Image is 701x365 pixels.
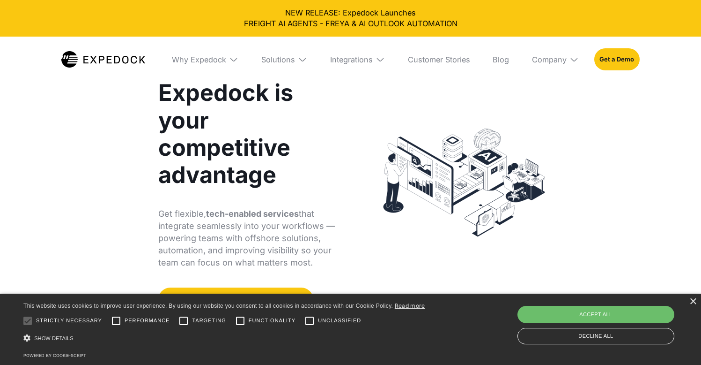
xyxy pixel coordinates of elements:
[23,332,425,345] div: Show details
[125,317,170,325] span: Performance
[158,79,341,189] h1: Expedock is your competitive advantage
[36,317,102,325] span: Strictly necessary
[164,37,246,82] div: Why Expedock
[192,317,226,325] span: Targeting
[7,8,694,29] div: NEW RELEASE: Expedock Launches
[318,317,361,325] span: Unclassified
[594,48,640,70] a: Get a Demo
[253,37,315,82] div: Solutions
[485,37,517,82] a: Blog
[172,55,226,64] div: Why Expedock
[689,298,696,305] div: Close
[158,288,313,312] a: Talk to an Expedock Consultant
[517,306,674,323] div: Accept all
[395,302,425,309] a: Read more
[7,18,694,29] a: FREIGHT AI AGENTS - FREYA & AI OUTLOOK AUTOMATION
[517,328,674,344] div: Decline all
[34,335,74,341] span: Show details
[654,320,701,365] iframe: Chat Widget
[400,37,477,82] a: Customer Stories
[249,317,295,325] span: Functionality
[158,208,341,269] p: Get flexible, that integrate seamlessly into your workflows — powering teams with offshore soluti...
[322,37,392,82] div: Integrations
[261,55,295,64] div: Solutions
[206,209,299,219] strong: tech-enabled services
[23,303,393,309] span: This website uses cookies to improve user experience. By using our website you consent to all coo...
[524,37,587,82] div: Company
[330,55,373,64] div: Integrations
[23,353,86,358] a: Powered by cookie-script
[532,55,567,64] div: Company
